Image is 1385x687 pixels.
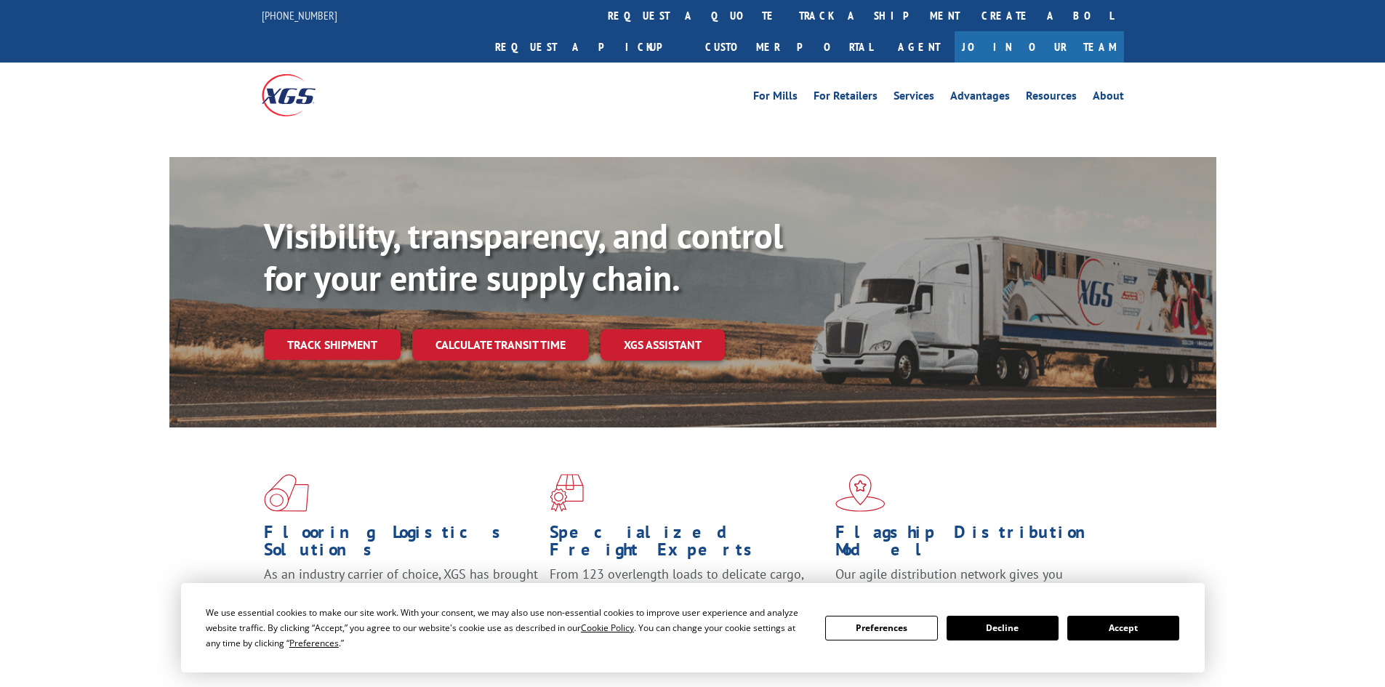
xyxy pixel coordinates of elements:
a: Resources [1026,90,1077,106]
img: xgs-icon-flagship-distribution-model-red [835,474,886,512]
a: Agent [883,31,955,63]
h1: Flagship Distribution Model [835,523,1110,566]
p: From 123 overlength loads to delicate cargo, our experienced staff knows the best way to move you... [550,566,824,630]
button: Preferences [825,616,937,640]
h1: Flooring Logistics Solutions [264,523,539,566]
a: Customer Portal [694,31,883,63]
div: Cookie Consent Prompt [181,583,1205,672]
a: Calculate transit time [412,329,589,361]
a: Join Our Team [955,31,1124,63]
h1: Specialized Freight Experts [550,523,824,566]
a: Advantages [950,90,1010,106]
span: As an industry carrier of choice, XGS has brought innovation and dedication to flooring logistics... [264,566,538,617]
b: Visibility, transparency, and control for your entire supply chain. [264,213,783,300]
img: xgs-icon-total-supply-chain-intelligence-red [264,474,309,512]
a: About [1093,90,1124,106]
a: XGS ASSISTANT [601,329,725,361]
span: Our agile distribution network gives you nationwide inventory management on demand. [835,566,1103,600]
a: For Mills [753,90,798,106]
div: We use essential cookies to make our site work. With your consent, we may also use non-essential ... [206,605,808,651]
a: Services [894,90,934,106]
a: Request a pickup [484,31,694,63]
a: [PHONE_NUMBER] [262,8,337,23]
a: Track shipment [264,329,401,360]
a: For Retailers [814,90,878,106]
button: Accept [1067,616,1179,640]
img: xgs-icon-focused-on-flooring-red [550,474,584,512]
span: Cookie Policy [581,622,634,634]
button: Decline [947,616,1059,640]
span: Preferences [289,637,339,649]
